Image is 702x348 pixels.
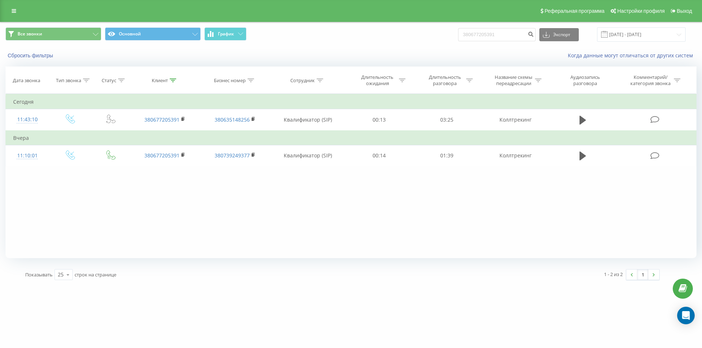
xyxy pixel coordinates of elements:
[346,145,413,166] td: 00:14
[144,152,180,159] a: 380677205391
[677,307,695,324] div: Open Intercom Messenger
[629,74,672,87] div: Комментарий/категория звонка
[215,116,250,123] a: 380635148256
[290,77,315,84] div: Сотрудник
[617,8,665,14] span: Настройки профиля
[5,27,101,41] button: Все звонки
[480,109,551,131] td: Коллтрекинг
[105,27,201,41] button: Основной
[413,109,480,131] td: 03:25
[152,77,168,84] div: Клиент
[218,31,234,37] span: График
[58,271,64,278] div: 25
[13,149,42,163] div: 11:10:01
[214,77,246,84] div: Бизнес номер
[102,77,116,84] div: Статус
[144,116,180,123] a: 380677205391
[6,95,697,109] td: Сегодня
[75,271,116,278] span: строк на странице
[458,28,536,41] input: Поиск по номеру
[539,28,579,41] button: Экспорт
[204,27,246,41] button: График
[25,271,53,278] span: Показывать
[13,112,42,127] div: 11:43:10
[677,8,692,14] span: Выход
[544,8,604,14] span: Реферальная программа
[6,131,697,145] td: Вчера
[56,77,81,84] div: Тип звонка
[215,152,250,159] a: 380739249377
[480,145,551,166] td: Коллтрекинг
[562,74,609,87] div: Аудиозапись разговора
[413,145,480,166] td: 01:39
[13,77,40,84] div: Дата звонка
[358,74,397,87] div: Длительность ожидания
[346,109,413,131] td: 00:13
[425,74,464,87] div: Длительность разговора
[494,74,533,87] div: Название схемы переадресации
[637,269,648,280] a: 1
[568,52,697,59] a: Когда данные могут отличаться от других систем
[5,52,57,59] button: Сбросить фильтры
[270,145,346,166] td: Квалификатор (SIP)
[18,31,42,37] span: Все звонки
[604,271,623,278] div: 1 - 2 из 2
[270,109,346,131] td: Квалификатор (SIP)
